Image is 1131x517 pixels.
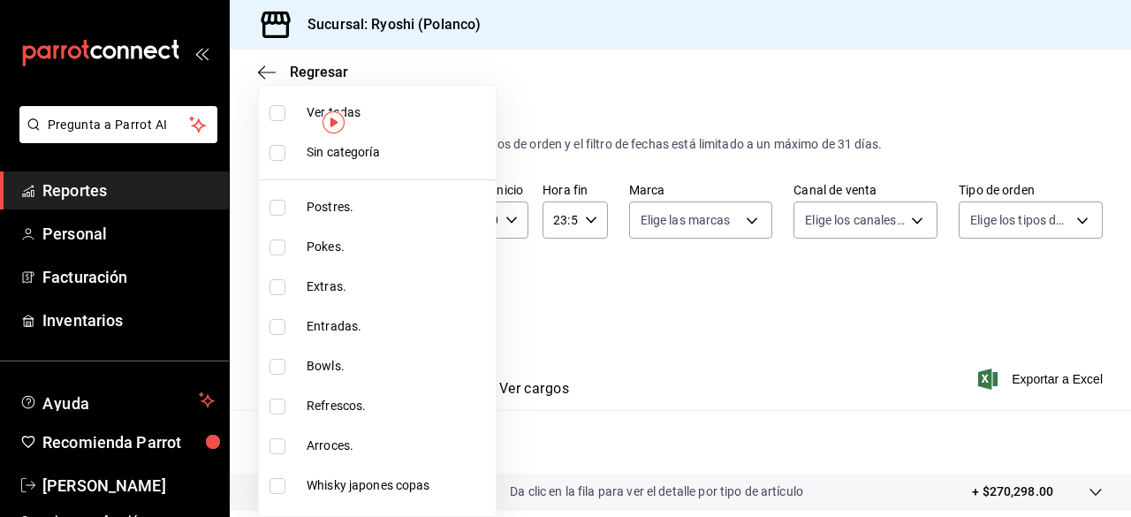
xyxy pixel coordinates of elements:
[307,238,489,256] span: Pokes.
[323,111,345,133] img: Tooltip marker
[307,278,489,296] span: Extras.
[307,476,489,495] span: Whisky japones copas
[307,103,489,122] span: Ver todas
[307,198,489,217] span: Postres.
[307,437,489,455] span: Arroces.
[307,357,489,376] span: Bowls.
[307,143,489,162] span: Sin categoría
[307,397,489,415] span: Refrescos.
[307,317,489,336] span: Entradas.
